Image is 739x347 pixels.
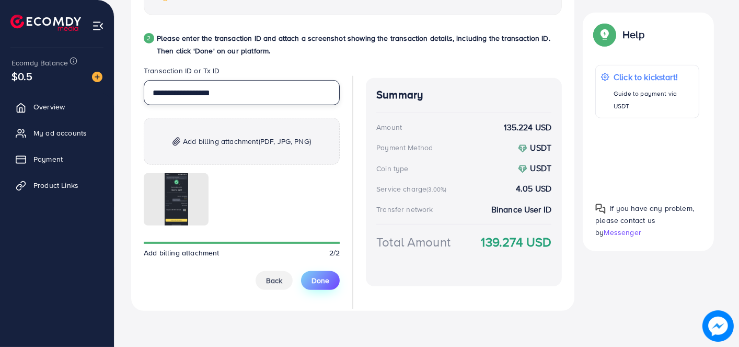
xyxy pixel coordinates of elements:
img: menu [92,20,104,32]
img: Popup guide [595,204,606,214]
span: Payment [33,154,63,164]
strong: USDT [530,142,552,153]
img: image [702,310,734,342]
img: img [172,137,180,146]
a: Product Links [8,175,106,196]
img: image [92,72,102,82]
a: My ad accounts [8,122,106,143]
div: Payment Method [376,142,433,153]
small: (3.00%) [426,185,446,194]
img: coin [518,144,527,153]
button: Done [301,271,340,290]
strong: 135.224 USD [504,121,551,133]
strong: 139.274 USD [481,233,551,251]
div: 2 [144,33,154,43]
span: Overview [33,102,65,112]
div: Amount [376,122,402,132]
span: 2/2 [329,248,340,258]
img: logo [10,15,81,31]
div: Service charge [376,184,449,194]
div: Total Amount [376,233,451,251]
p: Guide to payment via USDT [614,87,694,113]
span: Add billing attachment [183,135,311,148]
a: Overview [8,96,106,117]
span: My ad accounts [33,128,87,138]
p: Click to kickstart! [614,71,694,83]
div: Transfer network [376,204,433,215]
span: Product Links [33,180,78,191]
span: (PDF, JPG, PNG) [259,136,311,147]
p: Please enter the transaction ID and attach a screenshot showing the transaction details, includin... [157,32,562,57]
span: Ecomdy Balance [11,58,68,68]
legend: Transaction ID or Tx ID [144,65,340,80]
span: Add billing attachment [144,248,220,258]
span: Back [266,275,282,286]
div: Coin type [376,163,408,174]
strong: 4.05 USD [516,183,551,195]
a: Payment [8,149,106,170]
p: Help [622,28,644,41]
strong: USDT [530,162,552,174]
span: If you have any problem, please contact us by [595,203,694,238]
strong: Binance User ID [491,204,551,216]
h4: Summary [376,88,551,102]
span: $0.5 [11,69,33,84]
span: Done [311,275,329,286]
span: Messenger [604,227,641,238]
button: Back [256,271,293,290]
img: img uploaded [165,173,188,226]
img: Popup guide [595,25,614,44]
img: coin [518,164,527,174]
